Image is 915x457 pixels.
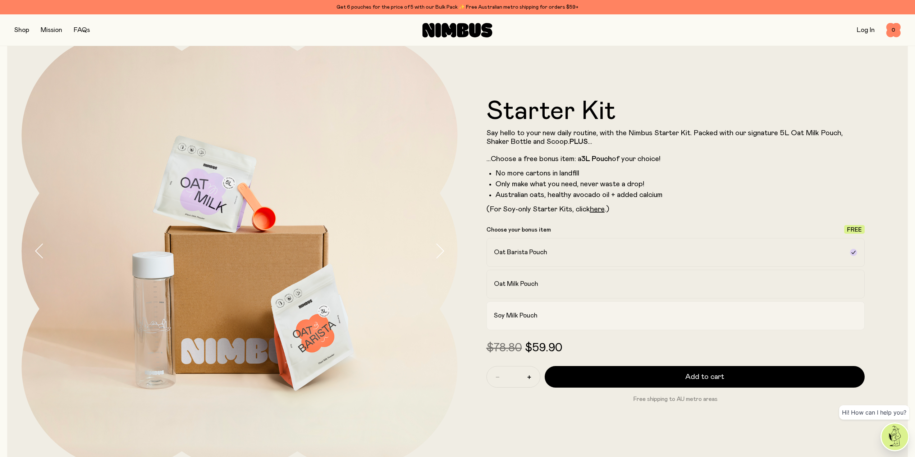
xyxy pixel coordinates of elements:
[41,27,62,33] a: Mission
[592,155,612,163] strong: Pouch
[486,342,522,354] span: $78.80
[581,155,590,163] strong: 3L
[494,248,547,257] h2: Oat Barista Pouch
[486,395,865,403] p: Free shipping to AU metro areas
[839,405,909,420] div: Hi! How can I help you?
[494,280,538,288] h2: Oat Milk Pouch
[569,138,588,145] strong: PLUS
[525,342,562,354] span: $59.90
[494,311,537,320] h2: Soy Milk Pouch
[857,27,875,33] a: Log In
[486,205,865,214] p: (For Soy-only Starter Kits, click .)
[847,227,862,233] span: Free
[590,206,605,213] a: here
[882,424,908,450] img: agent
[495,169,865,178] li: No more cartons in landfill
[486,129,865,163] p: Say hello to your new daily routine, with the Nimbus Starter Kit. Packed with our signature 5L Oa...
[74,27,90,33] a: FAQs
[495,191,865,199] li: Australian oats, healthy avocado oil + added calcium
[545,366,865,388] button: Add to cart
[486,99,865,124] h1: Starter Kit
[486,226,551,233] p: Choose your bonus item
[685,372,724,382] span: Add to cart
[886,23,901,37] button: 0
[495,180,865,188] li: Only make what you need, never waste a drop!
[14,3,901,12] div: Get 6 pouches for the price of 5 with our Bulk Pack ✨ Free Australian metro shipping for orders $59+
